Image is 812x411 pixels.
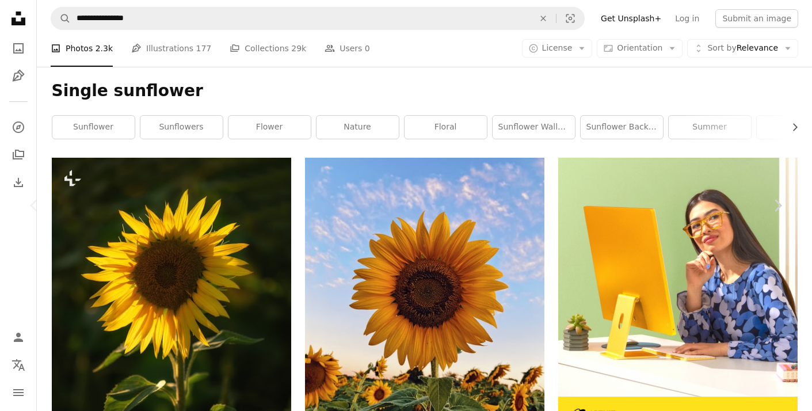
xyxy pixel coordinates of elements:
[230,30,306,67] a: Collections 29k
[317,116,399,139] a: nature
[305,312,544,322] a: sunflower field under blue sky during daytime
[52,81,798,101] h1: Single sunflower
[743,150,812,261] a: Next
[617,43,662,52] span: Orientation
[556,7,584,29] button: Visual search
[597,39,683,58] button: Orientation
[140,116,223,139] a: sunflowers
[7,64,30,87] a: Illustrations
[707,43,778,54] span: Relevance
[669,116,751,139] a: summer
[7,37,30,60] a: Photos
[7,116,30,139] a: Explore
[365,42,370,55] span: 0
[196,42,212,55] span: 177
[7,326,30,349] a: Log in / Sign up
[405,116,487,139] a: floral
[531,7,556,29] button: Clear
[784,116,798,139] button: scroll list to the right
[668,9,706,28] a: Log in
[131,30,211,67] a: Illustrations 177
[52,330,291,340] a: a large yellow sunflower in the middle of a field
[715,9,798,28] button: Submit an image
[522,39,593,58] button: License
[51,7,71,29] button: Search Unsplash
[581,116,663,139] a: sunflower background
[7,143,30,166] a: Collections
[7,353,30,376] button: Language
[687,39,798,58] button: Sort byRelevance
[542,43,573,52] span: License
[291,42,306,55] span: 29k
[228,116,311,139] a: flower
[558,158,798,397] img: file-1722962862010-20b14c5a0a60image
[51,7,585,30] form: Find visuals sitewide
[7,381,30,404] button: Menu
[493,116,575,139] a: sunflower wallpaper
[52,116,135,139] a: sunflower
[707,43,736,52] span: Sort by
[325,30,370,67] a: Users 0
[594,9,668,28] a: Get Unsplash+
